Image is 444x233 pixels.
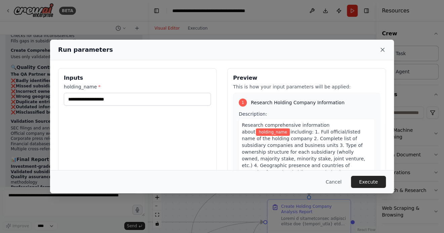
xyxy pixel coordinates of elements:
[256,128,290,136] span: Variable: holding_name
[242,122,329,134] span: Research comprehensive information about
[58,45,113,54] h2: Run parameters
[251,99,345,106] span: Research Holding Company Information
[233,74,380,82] h3: Preview
[351,176,386,188] button: Execute
[64,74,211,82] h3: Inputs
[242,129,371,208] span: including: 1. Full official/listed name of the holding company 2. Complete list of subsidiary com...
[64,83,211,90] label: holding_name
[320,176,347,188] button: Cancel
[239,111,267,117] span: Description:
[233,83,380,90] p: This is how your input parameters will be applied:
[239,99,247,107] div: 1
